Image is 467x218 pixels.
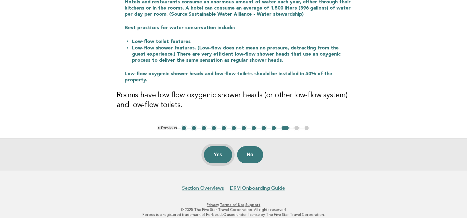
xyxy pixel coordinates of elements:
a: Support [245,203,260,207]
p: Low-flow oxygenic shower heads and low-flow toilets should be installed in 50% of the property. [125,71,351,83]
p: · · [46,202,422,207]
button: 1 [181,125,187,131]
a: Privacy [207,203,219,207]
button: 8 [251,125,257,131]
a: DRM Onboarding Guide [230,185,285,191]
h3: Rooms have low flow oxygenic shower heads (or other low-flow system) and low-flow toilets. [117,91,351,110]
p: Forbes is a registered trademark of Forbes LLC used under license by The Five Star Travel Corpora... [46,212,422,217]
button: 2 [191,125,197,131]
li: Low-flow toilet features [132,38,351,45]
button: 4 [211,125,217,131]
button: 6 [231,125,237,131]
button: < Previous [158,126,177,130]
a: Sustainable Water Alliance - Water stewardship [189,12,302,17]
button: Yes [204,146,232,163]
p: Best practices for water conservation include: [125,25,351,31]
button: 9 [261,125,267,131]
button: 3 [201,125,207,131]
button: 5 [221,125,227,131]
p: © 2025 The Five Star Travel Corporation. All rights reserved. [46,207,422,212]
button: 10 [271,125,277,131]
a: Terms of Use [220,203,244,207]
button: 11 [281,125,290,131]
button: No [237,146,263,163]
li: Low-flow shower features. (Low-flow does not mean no pressure, detracting from the guest experien... [132,45,351,64]
a: Section Overviews [182,185,224,191]
button: 7 [241,125,247,131]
